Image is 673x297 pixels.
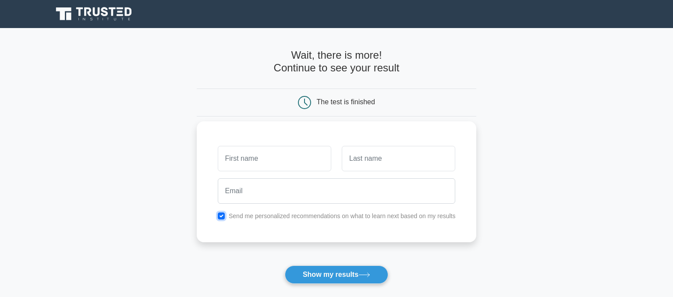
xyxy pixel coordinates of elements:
[197,49,477,74] h4: Wait, there is more! Continue to see your result
[317,98,375,106] div: The test is finished
[218,146,331,171] input: First name
[342,146,455,171] input: Last name
[285,265,388,284] button: Show my results
[229,212,456,219] label: Send me personalized recommendations on what to learn next based on my results
[218,178,456,204] input: Email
